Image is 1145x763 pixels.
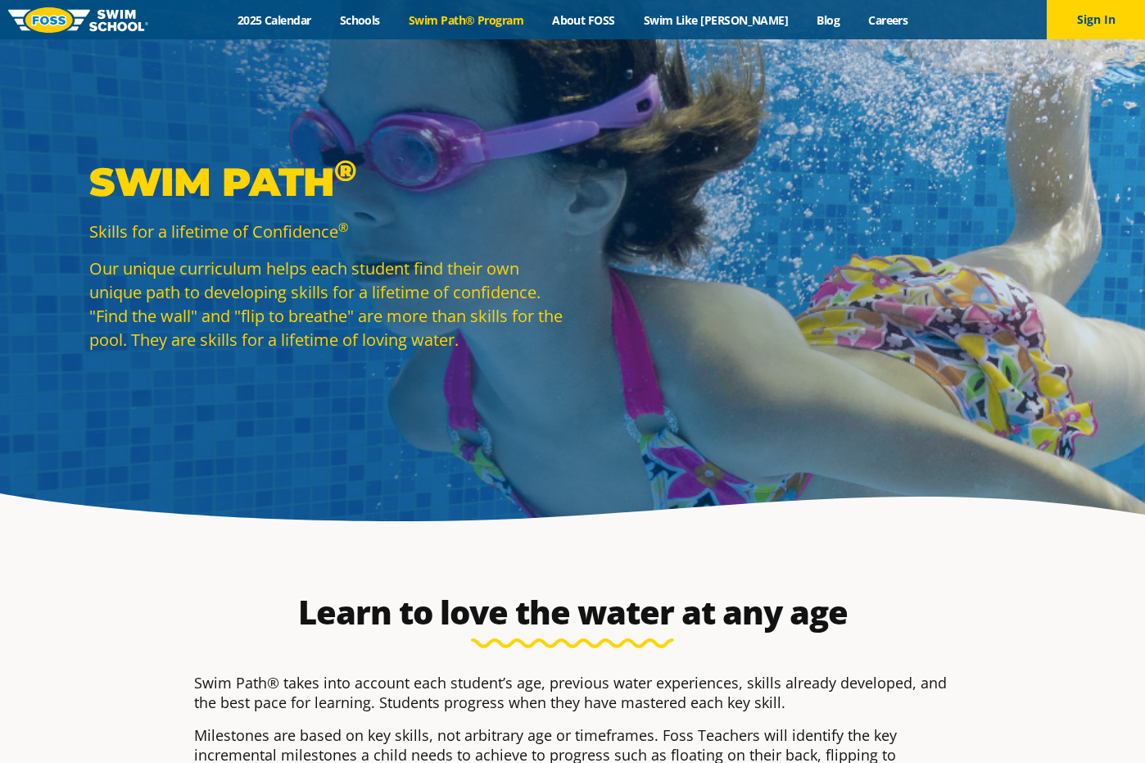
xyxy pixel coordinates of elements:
p: Swim Path® takes into account each student’s age, previous water experiences, skills already deve... [194,673,951,712]
sup: ® [334,152,356,188]
a: 2025 Calendar [223,12,325,28]
a: Blog [803,12,854,28]
a: Swim Path® Program [394,12,537,28]
a: Swim Like [PERSON_NAME] [629,12,803,28]
p: Skills for a lifetime of Confidence [89,220,564,243]
p: Swim Path [89,157,564,207]
a: About FOSS [538,12,630,28]
a: Schools [325,12,394,28]
h2: Learn to love the water at any age [186,593,959,632]
p: Our unique curriculum helps each student find their own unique path to developing skills for a li... [89,257,564,352]
img: FOSS Swim School Logo [8,7,148,33]
sup: ® [338,219,348,235]
a: Careers [854,12,922,28]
